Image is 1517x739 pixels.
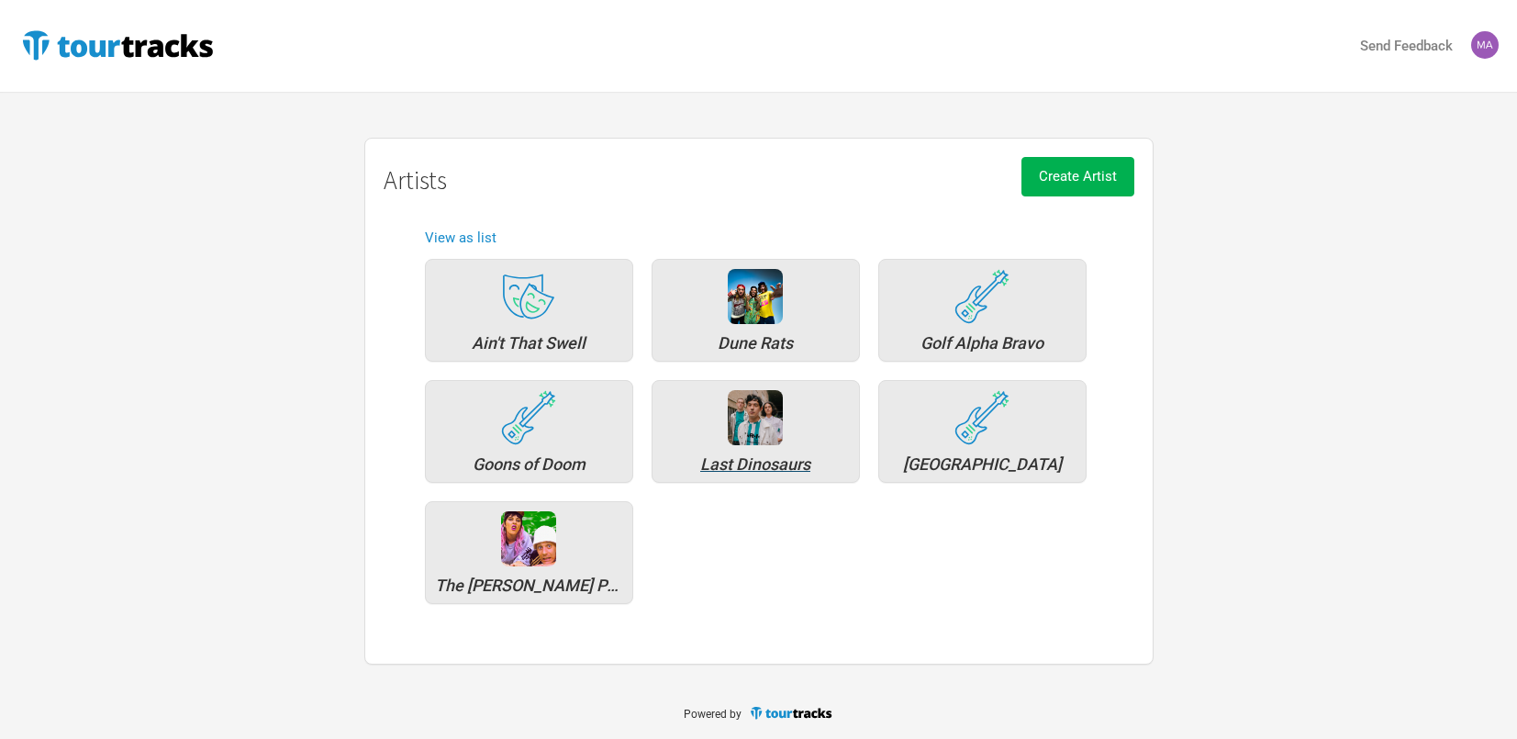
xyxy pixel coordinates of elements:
[642,250,869,371] a: Dune Rats
[435,335,623,352] div: Ain't That Swell
[954,390,1009,445] img: tourtracks_icons_FA_01_icons_rock.svg
[684,708,742,721] span: Powered by
[1021,157,1134,196] button: Create Artist
[662,456,850,473] div: Last Dinosaurs
[728,269,783,324] img: 0ec804f3-481d-4bf0-8711-a3c903b8a16b-Dune_Rats_WEB_by_Ian_Laidlaw-12.JPG.png
[416,371,642,492] a: Goons of Doom
[954,269,1009,324] div: Golf Alpha Bravo
[954,390,1009,445] div: Ocean Grove
[501,269,556,324] div: Ain't That Swell
[18,27,217,63] img: TourTracks
[662,335,850,352] div: Dune Rats
[869,250,1096,371] a: Golf Alpha Bravo
[501,390,556,445] img: tourtracks_icons_FA_01_icons_rock.svg
[1360,38,1453,54] strong: Send Feedback
[416,250,642,371] a: Ain't That Swell
[888,456,1076,473] div: Ocean Grove
[954,269,1009,324] img: tourtracks_icons_FA_01_icons_rock.svg
[728,269,783,324] div: Dune Rats
[642,371,869,492] a: Last Dinosaurs
[425,230,496,246] a: View as list
[501,390,556,445] div: Goons of Doom
[435,577,623,594] div: The Gooch Palms
[888,335,1076,352] div: Golf Alpha Bravo
[728,390,783,445] div: Last Dinosaurs
[384,166,1134,195] h1: Artists
[501,511,556,566] img: ed2b8d3f-b584-41a7-9b57-76a70c54e60e-Unknown-2.jpeg.png
[1471,31,1499,59] img: matt
[1039,168,1117,185] span: Create Artist
[435,456,623,473] div: Goons of Doom
[416,492,642,613] a: The [PERSON_NAME] Palms
[728,390,783,445] img: c0d706d6-9ee3-482e-9e4b-0e75ddb87933-41691808_10156456353871413_4087983781099601920_o.jpg.png
[501,511,556,566] div: The Gooch Palms
[869,371,1096,492] a: [GEOGRAPHIC_DATA]
[749,705,833,721] img: TourTracks
[501,274,556,319] img: tourtracks_icons_FA_12_icons_comedy.svg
